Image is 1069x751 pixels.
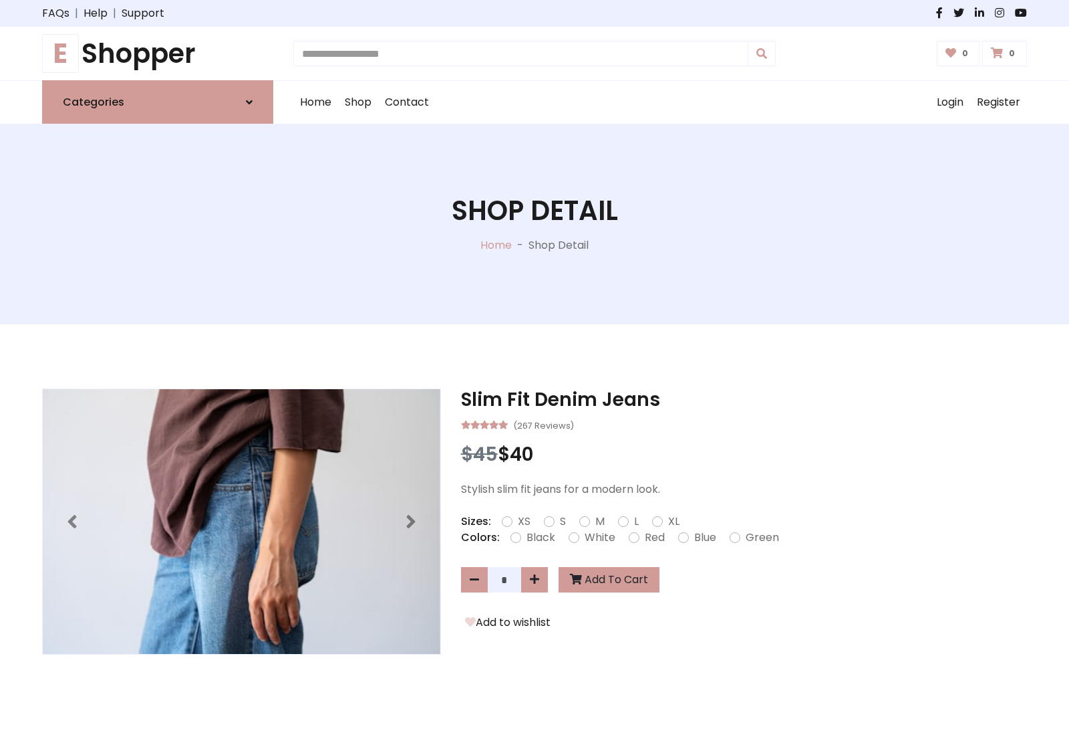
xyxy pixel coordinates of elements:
p: Colors: [461,530,500,546]
a: 0 [937,41,980,66]
button: Add to wishlist [461,614,555,631]
label: XL [668,514,679,530]
span: 0 [1006,47,1018,60]
a: 0 [982,41,1027,66]
a: Register [970,81,1027,124]
a: Categories [42,80,273,124]
label: L [634,514,639,530]
span: E [42,34,79,73]
span: | [69,5,84,21]
p: Shop Detail [528,237,589,253]
h1: Shopper [42,37,273,70]
label: S [560,514,566,530]
span: | [108,5,122,21]
a: Home [480,237,512,253]
label: Green [746,530,779,546]
a: Home [293,81,338,124]
h3: $ [461,443,1027,466]
a: Login [930,81,970,124]
a: EShopper [42,37,273,70]
a: Help [84,5,108,21]
a: Shop [338,81,378,124]
h3: Slim Fit Denim Jeans [461,389,1027,411]
p: Stylish slim fit jeans for a modern look. [461,481,1027,498]
small: (267 Reviews) [513,417,574,433]
label: White [585,530,615,546]
label: Red [645,530,665,546]
a: Contact [378,81,436,124]
p: Sizes: [461,514,491,530]
span: 40 [510,441,533,467]
p: - [512,237,528,253]
button: Add To Cart [559,567,659,593]
span: 0 [959,47,971,60]
label: Blue [694,530,716,546]
label: XS [518,514,530,530]
a: Support [122,5,164,21]
a: FAQs [42,5,69,21]
span: $45 [461,441,498,467]
img: Image [43,389,440,654]
label: M [595,514,605,530]
h1: Shop Detail [452,195,618,227]
h6: Categories [63,96,124,108]
label: Black [526,530,555,546]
